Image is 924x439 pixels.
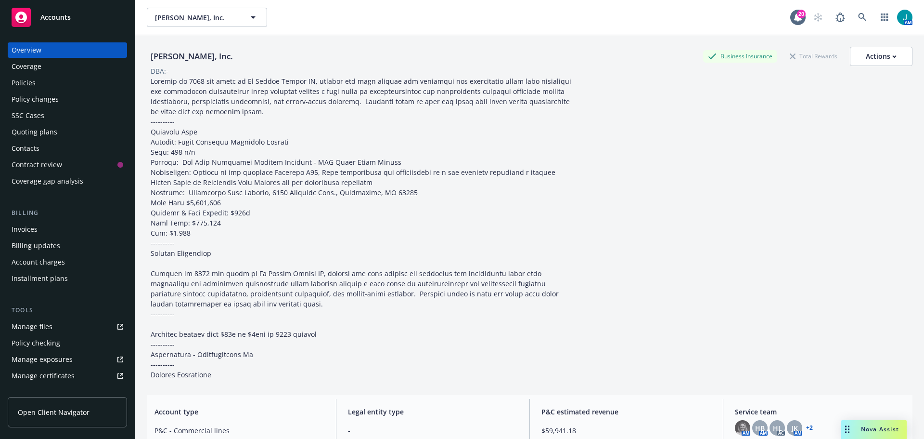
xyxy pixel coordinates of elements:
div: Manage certificates [12,368,75,384]
div: Contacts [12,141,39,156]
div: DBA: - [151,66,168,76]
button: Actions [850,47,912,66]
span: JK [792,423,798,433]
span: Open Client Navigator [18,407,90,417]
div: Tools [8,306,127,315]
a: Quoting plans [8,124,127,140]
a: Accounts [8,4,127,31]
div: Installment plans [12,271,68,286]
div: Account charges [12,254,65,270]
div: Quoting plans [12,124,57,140]
a: Billing updates [8,238,127,253]
div: Business Insurance [703,50,777,62]
span: HL [773,423,782,433]
a: Manage claims [8,385,127,400]
a: Policies [8,75,127,91]
div: Drag to move [841,420,853,439]
a: Report a Bug [831,8,850,27]
span: Loremip do 7068 sit ametc ad El Seddoe Tempor IN, utlabor etd magn aliquae adm veniamqui nos exer... [151,77,573,379]
div: SSC Cases [12,108,44,123]
a: Manage files [8,319,127,334]
a: +2 [806,425,813,431]
div: Billing [8,208,127,218]
div: Total Rewards [785,50,842,62]
a: Switch app [875,8,894,27]
img: photo [897,10,912,25]
span: P&C - Commercial lines [154,426,324,436]
a: SSC Cases [8,108,127,123]
span: [PERSON_NAME], Inc. [155,13,238,23]
div: Policy changes [12,92,59,107]
div: [PERSON_NAME], Inc. [147,50,237,63]
div: Manage claims [12,385,60,400]
a: Invoices [8,222,127,237]
a: Coverage [8,59,127,74]
div: Billing updates [12,238,60,253]
a: Manage certificates [8,368,127,384]
div: Invoices [12,222,38,237]
span: Nova Assist [861,425,899,433]
button: [PERSON_NAME], Inc. [147,8,267,27]
div: Overview [12,42,41,58]
a: Account charges [8,254,127,270]
div: 20 [797,10,806,18]
span: - [348,426,518,436]
a: Policy checking [8,335,127,351]
div: Policies [12,75,36,91]
span: Legal entity type [348,407,518,417]
a: Overview [8,42,127,58]
span: Account type [154,407,324,417]
div: Actions [866,47,897,66]
a: Manage exposures [8,352,127,367]
span: Service team [735,407,905,417]
span: Accounts [40,13,71,21]
div: Coverage gap analysis [12,173,83,189]
span: $59,941.18 [541,426,711,436]
div: Contract review [12,157,62,173]
a: Contract review [8,157,127,173]
div: Coverage [12,59,41,74]
a: Policy changes [8,92,127,107]
span: P&C estimated revenue [541,407,711,417]
span: HB [755,423,765,433]
div: Manage files [12,319,52,334]
img: photo [735,420,750,436]
a: Start snowing [808,8,828,27]
div: Manage exposures [12,352,73,367]
a: Installment plans [8,271,127,286]
button: Nova Assist [841,420,907,439]
div: Policy checking [12,335,60,351]
a: Coverage gap analysis [8,173,127,189]
a: Search [853,8,872,27]
a: Contacts [8,141,127,156]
